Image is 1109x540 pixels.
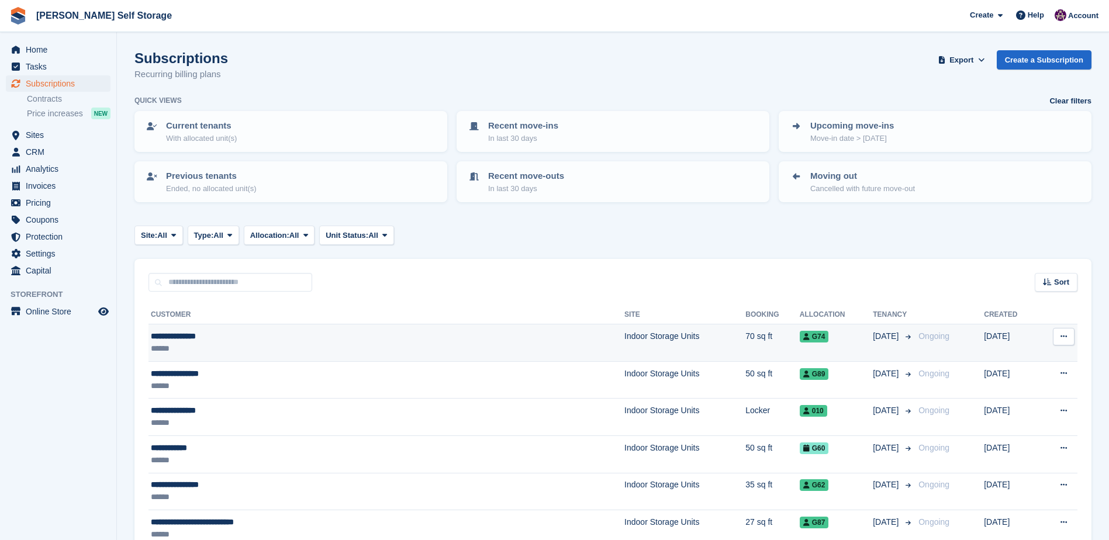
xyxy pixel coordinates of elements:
[6,212,110,228] a: menu
[319,226,393,245] button: Unit Status: All
[997,50,1091,70] a: Create a Subscription
[244,226,315,245] button: Allocation: All
[873,306,914,324] th: Tenancy
[488,169,564,183] p: Recent move-outs
[26,178,96,194] span: Invoices
[745,306,800,324] th: Booking
[1068,10,1098,22] span: Account
[136,162,446,201] a: Previous tenants Ended, no allocated unit(s)
[6,127,110,143] a: menu
[918,480,949,489] span: Ongoing
[26,127,96,143] span: Sites
[745,399,800,436] td: Locker
[780,112,1090,151] a: Upcoming move-ins Move-in date > [DATE]
[26,262,96,279] span: Capital
[6,245,110,262] a: menu
[1054,276,1069,288] span: Sort
[984,473,1038,510] td: [DATE]
[6,229,110,245] a: menu
[6,195,110,211] a: menu
[800,405,827,417] span: 010
[624,473,745,510] td: Indoor Storage Units
[970,9,993,21] span: Create
[6,262,110,279] a: menu
[134,95,182,106] h6: Quick views
[368,230,378,241] span: All
[488,119,558,133] p: Recent move-ins
[873,404,901,417] span: [DATE]
[27,107,110,120] a: Price increases NEW
[624,306,745,324] th: Site
[6,144,110,160] a: menu
[800,517,829,528] span: G87
[96,304,110,319] a: Preview store
[918,369,949,378] span: Ongoing
[745,324,800,362] td: 70 sq ft
[810,183,915,195] p: Cancelled with future move-out
[148,306,624,324] th: Customer
[26,195,96,211] span: Pricing
[289,230,299,241] span: All
[6,58,110,75] a: menu
[250,230,289,241] span: Allocation:
[918,443,949,452] span: Ongoing
[1028,9,1044,21] span: Help
[166,169,257,183] p: Previous tenants
[11,289,116,300] span: Storefront
[26,229,96,245] span: Protection
[624,361,745,399] td: Indoor Storage Units
[1049,95,1091,107] a: Clear filters
[6,41,110,58] a: menu
[326,230,368,241] span: Unit Status:
[166,183,257,195] p: Ended, no allocated unit(s)
[918,406,949,415] span: Ongoing
[26,303,96,320] span: Online Store
[800,331,829,342] span: G74
[984,435,1038,473] td: [DATE]
[1055,9,1066,21] img: Nikki Ambrosini
[745,473,800,510] td: 35 sq ft
[745,361,800,399] td: 50 sq ft
[91,108,110,119] div: NEW
[27,94,110,105] a: Contracts
[624,399,745,436] td: Indoor Storage Units
[624,435,745,473] td: Indoor Storage Units
[918,517,949,527] span: Ongoing
[800,442,829,454] span: G60
[27,108,83,119] span: Price increases
[32,6,177,25] a: [PERSON_NAME] Self Storage
[984,361,1038,399] td: [DATE]
[949,54,973,66] span: Export
[26,58,96,75] span: Tasks
[166,119,237,133] p: Current tenants
[194,230,214,241] span: Type:
[873,330,901,342] span: [DATE]
[6,75,110,92] a: menu
[800,479,829,491] span: G62
[134,68,228,81] p: Recurring billing plans
[810,133,894,144] p: Move-in date > [DATE]
[188,226,239,245] button: Type: All
[141,230,157,241] span: Site:
[213,230,223,241] span: All
[984,324,1038,362] td: [DATE]
[780,162,1090,201] a: Moving out Cancelled with future move-out
[134,50,228,66] h1: Subscriptions
[810,119,894,133] p: Upcoming move-ins
[624,324,745,362] td: Indoor Storage Units
[26,41,96,58] span: Home
[134,226,183,245] button: Site: All
[873,442,901,454] span: [DATE]
[6,161,110,177] a: menu
[26,144,96,160] span: CRM
[800,306,873,324] th: Allocation
[26,161,96,177] span: Analytics
[6,178,110,194] a: menu
[984,306,1038,324] th: Created
[26,212,96,228] span: Coupons
[157,230,167,241] span: All
[918,331,949,341] span: Ongoing
[488,133,558,144] p: In last 30 days
[810,169,915,183] p: Moving out
[873,479,901,491] span: [DATE]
